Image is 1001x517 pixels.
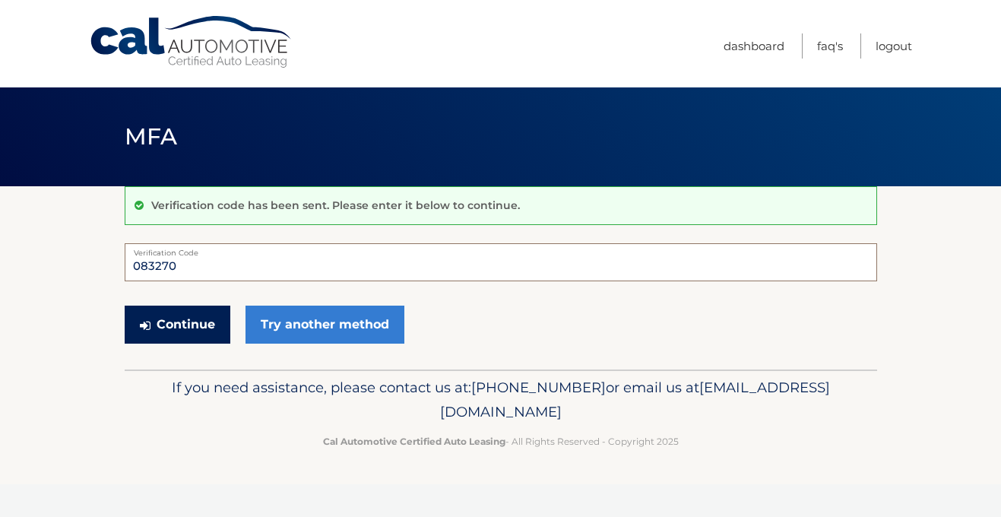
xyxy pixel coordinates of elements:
[135,376,867,424] p: If you need assistance, please contact us at: or email us at
[135,433,867,449] p: - All Rights Reserved - Copyright 2025
[89,15,294,69] a: Cal Automotive
[323,436,505,447] strong: Cal Automotive Certified Auto Leasing
[724,33,784,59] a: Dashboard
[471,379,606,396] span: [PHONE_NUMBER]
[817,33,843,59] a: FAQ's
[151,198,520,212] p: Verification code has been sent. Please enter it below to continue.
[125,306,230,344] button: Continue
[125,243,877,281] input: Verification Code
[125,122,178,151] span: MFA
[245,306,404,344] a: Try another method
[440,379,830,420] span: [EMAIL_ADDRESS][DOMAIN_NAME]
[125,243,877,255] label: Verification Code
[876,33,912,59] a: Logout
